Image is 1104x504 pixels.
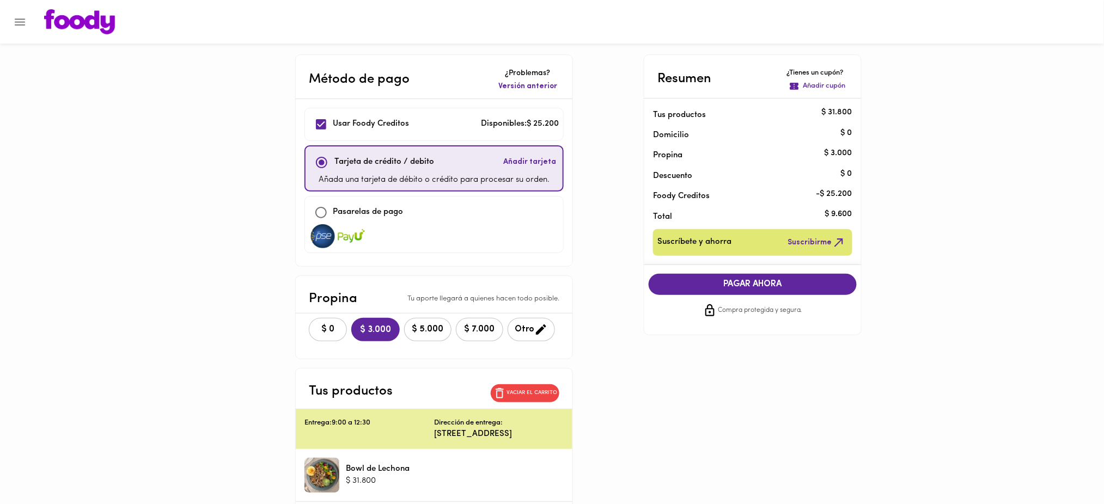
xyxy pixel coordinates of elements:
[496,68,559,79] p: ¿Problemas?
[7,9,33,35] button: Menu
[649,274,857,295] button: PAGAR AHORA
[309,289,357,309] p: Propina
[825,147,852,159] p: $ 3.000
[508,318,555,341] button: Otro
[351,318,400,341] button: $ 3.000
[841,127,852,139] p: $ 0
[503,157,556,168] span: Añadir tarjeta
[507,389,557,397] p: Vaciar el carrito
[316,324,340,335] span: $ 0
[407,294,559,304] p: Tu aporte llegará a quienes hacen todo posible.
[411,324,444,335] span: $ 5.000
[788,236,846,249] span: Suscribirme
[657,69,711,89] p: Resumen
[463,324,496,335] span: $ 7.000
[456,318,503,341] button: $ 7.000
[718,305,802,316] span: Compra protegida y segura.
[334,156,434,169] p: Tarjeta de crédito / debito
[319,174,550,187] p: Añada una tarjeta de débito o crédito para procesar su orden.
[434,428,564,440] p: [STREET_ADDRESS]
[44,9,115,34] img: logo.png
[304,458,339,493] div: Bowl de Lechona
[360,325,391,335] span: $ 3.000
[787,79,848,94] button: Añadir cupón
[816,188,852,200] p: - $ 25.200
[657,236,731,249] span: Suscríbete y ahorra
[333,206,403,219] p: Pasarelas de pago
[309,382,393,401] p: Tus productos
[481,118,559,131] p: Disponibles: $ 25.200
[653,150,835,161] p: Propina
[434,418,503,428] p: Dirección de entrega:
[498,81,557,92] span: Versión anterior
[653,190,835,202] p: Foody Creditos
[653,109,835,121] p: Tus productos
[653,170,692,182] p: Descuento
[491,384,559,402] button: Vaciar el carrito
[309,224,337,248] img: visa
[338,224,365,248] img: visa
[309,70,410,89] p: Método de pago
[660,279,846,290] span: PAGAR AHORA
[515,323,548,336] span: Otro
[333,118,409,131] p: Usar Foody Creditos
[1041,441,1093,493] iframe: Messagebird Livechat Widget
[404,318,452,341] button: $ 5.000
[822,107,852,119] p: $ 31.800
[304,418,434,428] p: Entrega: 9:00 a 12:30
[496,79,559,94] button: Versión anterior
[841,168,852,180] p: $ 0
[803,81,846,91] p: Añadir cupón
[825,209,852,220] p: $ 9.600
[653,211,835,223] p: Total
[309,318,347,341] button: $ 0
[786,233,848,251] button: Suscribirme
[501,151,558,174] button: Añadir tarjeta
[653,130,689,141] p: Domicilio
[346,463,410,475] p: Bowl de Lechona
[787,68,848,78] p: ¿Tienes un cupón?
[346,475,410,487] p: $ 31.800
